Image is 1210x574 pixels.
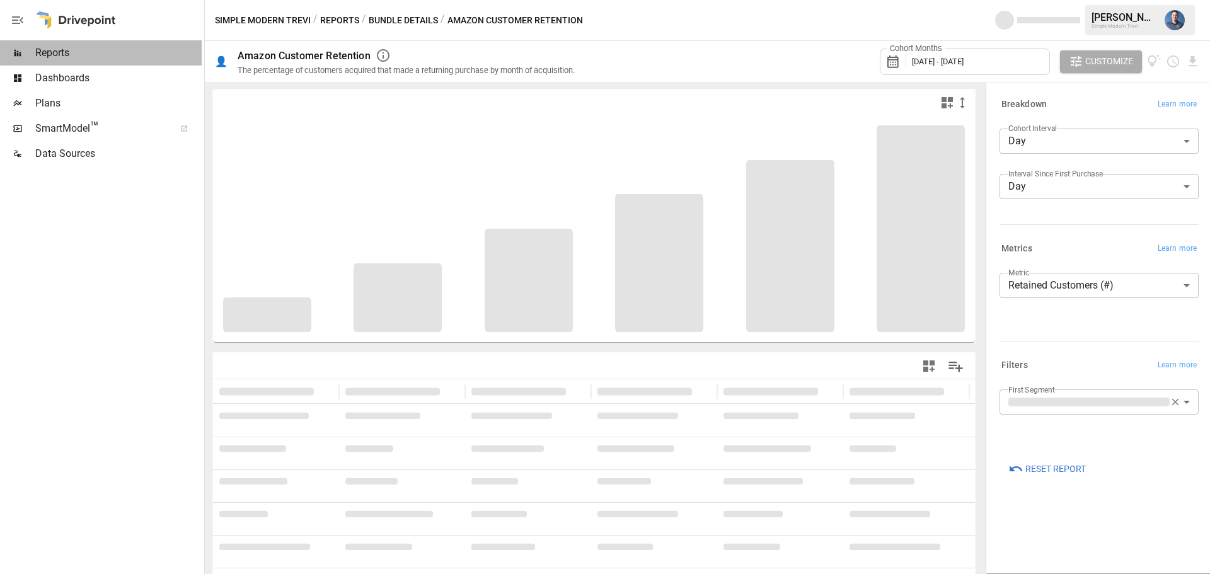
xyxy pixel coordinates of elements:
[887,43,945,54] label: Cohort Months
[1157,3,1192,38] button: Mike Beckham
[1147,50,1161,73] button: View documentation
[1001,242,1032,256] h6: Metrics
[362,13,366,28] div: /
[320,13,359,28] button: Reports
[1000,174,1199,199] div: Day
[1158,98,1197,111] span: Learn more
[35,71,202,86] span: Dashboards
[942,352,970,381] button: Manage Columns
[1185,54,1200,69] button: Download report
[35,45,202,60] span: Reports
[35,121,166,136] span: SmartModel
[90,119,99,135] span: ™
[1166,54,1180,69] button: Schedule report
[1158,243,1197,255] span: Learn more
[313,13,318,28] div: /
[1000,273,1199,298] div: Retained Customers (#)
[441,382,459,400] button: Sort
[215,13,311,28] button: Simple Modern Trevi
[238,66,575,75] div: The percentage of customers acquired that made a returning purchase by month of acquisition.
[819,382,837,400] button: Sort
[1008,168,1103,179] label: Interval Since First Purchase
[1008,123,1057,134] label: Cohort Interval
[315,382,333,400] button: Sort
[1060,50,1142,73] button: Customize
[1001,359,1028,372] h6: Filters
[1165,10,1185,30] img: Mike Beckham
[35,96,202,111] span: Plans
[1000,129,1199,154] div: Day
[215,55,228,67] div: 👤
[238,50,371,62] div: Amazon Customer Retention
[1085,54,1133,69] span: Customize
[945,382,963,400] button: Sort
[1008,267,1029,278] label: Metric
[1008,384,1055,395] label: First Segment
[1000,457,1095,480] button: Reset Report
[567,382,585,400] button: Sort
[1025,461,1086,477] span: Reset Report
[1001,98,1047,112] h6: Breakdown
[369,13,438,28] button: Bundle Details
[441,13,445,28] div: /
[1158,359,1197,372] span: Learn more
[1092,23,1157,29] div: Simple Modern Trevi
[35,146,202,161] span: Data Sources
[693,382,711,400] button: Sort
[912,57,964,66] span: [DATE] - [DATE]
[1092,11,1157,23] div: [PERSON_NAME]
